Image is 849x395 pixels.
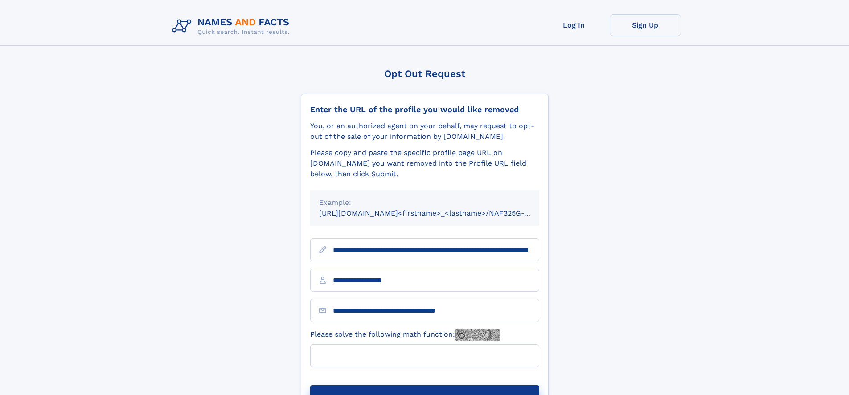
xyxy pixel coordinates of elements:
[319,197,530,208] div: Example:
[310,329,500,341] label: Please solve the following math function:
[319,209,556,217] small: [URL][DOMAIN_NAME]<firstname>_<lastname>/NAF325G-xxxxxxxx
[310,105,539,114] div: Enter the URL of the profile you would like removed
[310,147,539,179] div: Please copy and paste the specific profile page URL on [DOMAIN_NAME] you want removed into the Pr...
[168,14,297,38] img: Logo Names and Facts
[610,14,681,36] a: Sign Up
[538,14,610,36] a: Log In
[301,68,549,79] div: Opt Out Request
[310,121,539,142] div: You, or an authorized agent on your behalf, may request to opt-out of the sale of your informatio...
